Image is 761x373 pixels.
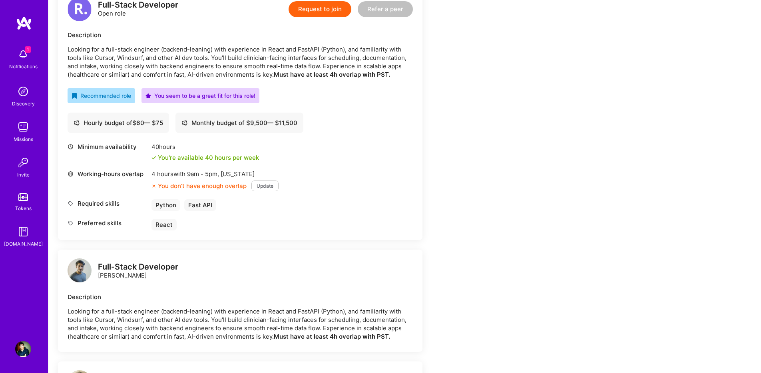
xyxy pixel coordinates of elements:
[151,143,259,151] div: 40 hours
[15,341,31,357] img: User Avatar
[17,171,30,179] div: Invite
[289,1,351,17] button: Request to join
[72,91,131,100] div: Recommended role
[68,258,92,284] a: logo
[68,144,74,150] i: icon Clock
[185,170,221,178] span: 9am - 5pm ,
[15,83,31,99] img: discovery
[4,240,43,248] div: [DOMAIN_NAME]
[151,199,180,211] div: Python
[145,93,151,99] i: icon PurpleStar
[68,258,92,282] img: logo
[68,45,413,79] p: Looking for a full-stack engineer (backend-leaning) with experience in React and FastAPI (Python)...
[251,181,279,191] button: Update
[68,220,74,226] i: icon Tag
[98,263,178,280] div: [PERSON_NAME]
[98,1,178,9] div: Full-Stack Developer
[68,219,147,227] div: Preferred skills
[68,307,413,341] p: Looking for a full-stack engineer (backend-leaning) with experience in React and FastAPI (Python)...
[151,170,279,178] div: 4 hours with [US_STATE]
[98,263,178,271] div: Full-Stack Developer
[145,91,255,100] div: You seem to be a great fit for this role!
[15,204,32,212] div: Tokens
[15,119,31,135] img: teamwork
[181,120,187,126] i: icon Cash
[274,71,390,78] strong: Must have at least 4h overlap with PST.
[274,333,390,340] strong: Must have at least 4h overlap with PST.
[151,184,156,188] i: icon CloseOrange
[18,193,28,201] img: tokens
[358,1,413,17] button: Refer a peer
[184,199,216,211] div: Fast API
[72,93,77,99] i: icon RecommendedBadge
[68,143,147,151] div: Minimum availability
[74,119,163,127] div: Hourly budget of $ 60 — $ 75
[151,219,177,230] div: React
[151,153,259,162] div: You're available 40 hours per week
[12,99,35,108] div: Discovery
[15,224,31,240] img: guide book
[68,293,413,301] div: Description
[68,200,74,206] i: icon Tag
[98,1,178,18] div: Open role
[14,135,33,143] div: Missions
[68,199,147,208] div: Required skills
[74,120,80,126] i: icon Cash
[15,155,31,171] img: Invite
[9,62,38,71] div: Notifications
[151,182,247,190] div: You don’t have enough overlap
[16,16,32,30] img: logo
[181,119,297,127] div: Monthly budget of $ 9,500 — $ 11,500
[68,170,147,178] div: Working-hours overlap
[151,155,156,160] i: icon Check
[68,31,413,39] div: Description
[13,341,33,357] a: User Avatar
[25,46,31,53] span: 1
[68,171,74,177] i: icon World
[15,46,31,62] img: bell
